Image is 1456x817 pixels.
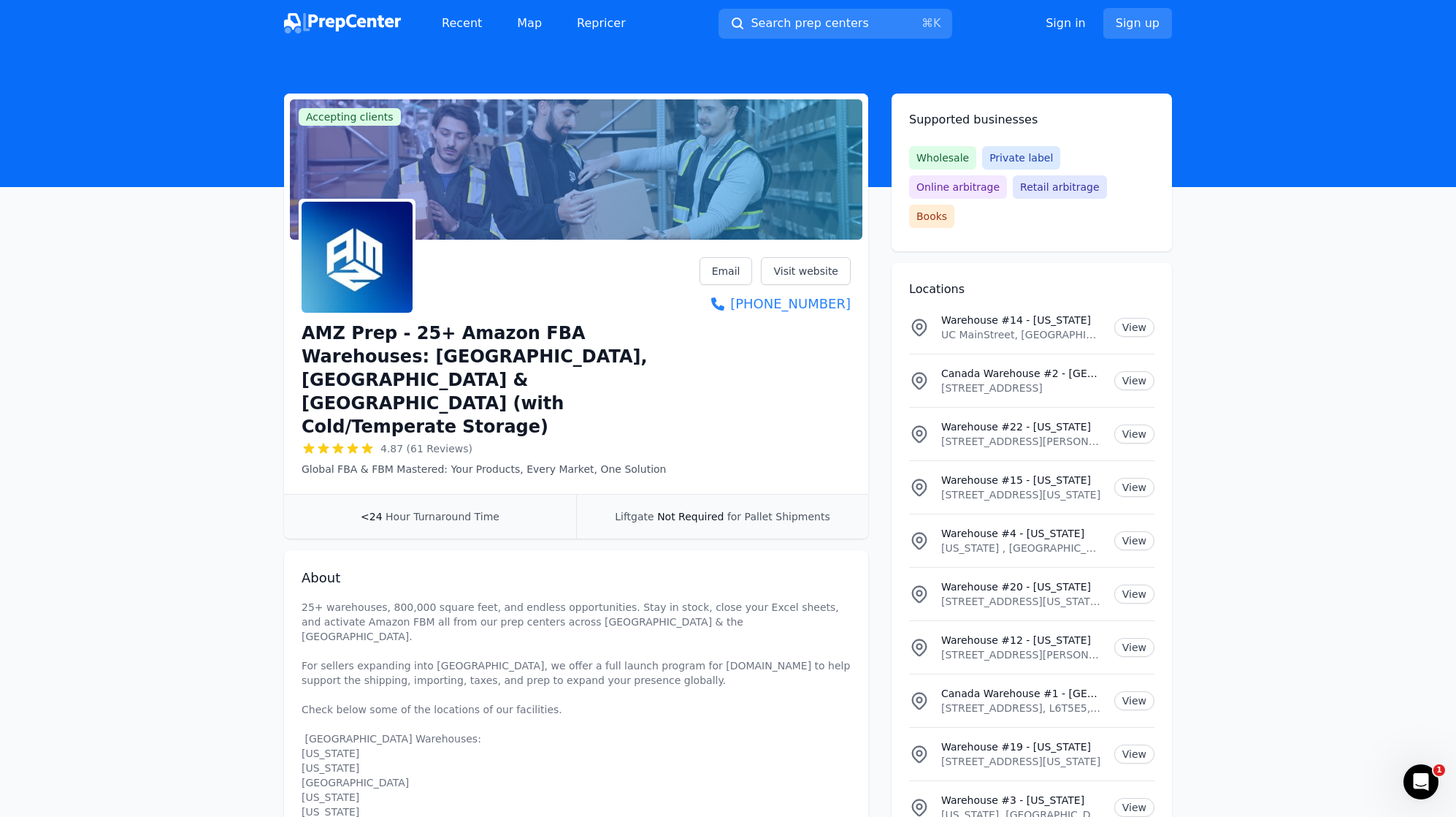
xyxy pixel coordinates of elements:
p: Canada Warehouse #1 - [GEOGRAPHIC_DATA] [941,686,1103,701]
span: for Pallet Shipments [727,511,830,522]
h2: About [302,568,851,588]
p: [STREET_ADDRESS] [941,381,1103,395]
span: Books [909,205,954,228]
p: [STREET_ADDRESS][PERSON_NAME][US_STATE] [941,434,1103,449]
span: Private label [982,146,1060,170]
span: Online arbitrage [909,175,1007,199]
a: Repricer [565,9,637,38]
a: View [1114,585,1154,604]
a: Sign up [1103,8,1172,39]
p: Warehouse #19 - [US_STATE] [941,740,1103,754]
p: Warehouse #20 - [US_STATE] [941,579,1103,594]
a: View [1114,798,1154,817]
span: Not Required [657,511,724,522]
span: 4.87 (61 Reviews) [380,441,472,456]
p: Canada Warehouse #2 - [GEOGRAPHIC_DATA] [941,366,1103,381]
a: Email [700,257,753,285]
span: <24 [361,511,383,522]
p: Warehouse #3 - [US_STATE] [941,793,1103,807]
span: Hour Turnaround Time [386,511,499,522]
a: View [1114,691,1154,710]
a: Recent [430,9,494,38]
kbd: K [933,16,941,30]
p: [STREET_ADDRESS][US_STATE][US_STATE] [941,594,1103,609]
a: Visit website [761,257,851,285]
h2: Locations [909,281,1154,298]
p: [STREET_ADDRESS][PERSON_NAME][US_STATE] [941,647,1103,662]
a: View [1114,638,1154,657]
span: Accepting clients [299,108,401,126]
span: Retail arbitrage [1013,175,1106,199]
span: Search prep centers [751,15,868,32]
p: Warehouse #14 - [US_STATE] [941,313,1103,327]
a: [PHONE_NUMBER] [700,294,851,314]
span: Wholesale [909,146,976,170]
img: PrepCenter [284,13,401,34]
button: Search prep centers⌘K [719,9,952,39]
a: View [1114,425,1154,444]
p: [STREET_ADDRESS], L6T5E5, [GEOGRAPHIC_DATA] [941,701,1103,715]
a: View [1114,478,1154,497]
p: [STREET_ADDRESS][US_STATE] [941,487,1103,502]
iframe: Intercom live chat [1403,764,1438,799]
p: Global FBA & FBM Mastered: Your Products, Every Market, One Solution [302,462,700,476]
p: [STREET_ADDRESS][US_STATE] [941,754,1103,769]
span: 1 [1433,764,1445,776]
span: Liftgate [615,511,654,522]
p: Warehouse #15 - [US_STATE] [941,473,1103,487]
p: UC MainStreet, [GEOGRAPHIC_DATA], [GEOGRAPHIC_DATA], [US_STATE][GEOGRAPHIC_DATA], [GEOGRAPHIC_DATA] [941,327,1103,342]
kbd: ⌘ [922,16,933,30]
a: View [1114,318,1154,337]
a: View [1114,531,1154,550]
img: AMZ Prep - 25+ Amazon FBA Warehouses: US, Canada & UK (with Cold/Temperate Storage) [302,202,413,313]
h2: Supported businesses [909,111,1154,129]
p: [US_STATE] , [GEOGRAPHIC_DATA] [941,541,1103,555]
p: Warehouse #12 - [US_STATE] [941,633,1103,647]
a: Sign in [1046,15,1086,32]
a: View [1114,371,1154,390]
p: Warehouse #22 - [US_STATE] [941,419,1103,434]
p: Warehouse #4 - [US_STATE] [941,526,1103,541]
h1: AMZ Prep - 25+ Amazon FBA Warehouses: [GEOGRAPHIC_DATA], [GEOGRAPHIC_DATA] & [GEOGRAPHIC_DATA] (w... [302,322,700,438]
a: View [1114,745,1154,764]
a: Map [505,9,553,38]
